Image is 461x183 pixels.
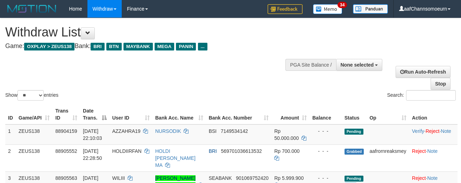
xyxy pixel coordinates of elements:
[112,175,125,181] span: WILIII
[206,104,271,124] th: Bank Acc. Number: activate to sort column ascending
[55,175,77,181] span: 88905563
[427,148,438,154] a: Note
[5,25,300,39] h1: Withdraw List
[221,148,262,154] span: Copy 569701036613532 to clipboard
[312,175,339,182] div: - - -
[176,43,196,50] span: PANIN
[441,128,451,134] a: Note
[274,148,299,154] span: Rp 700.000
[52,104,80,124] th: Trans ID: activate to sort column ascending
[5,4,58,14] img: MOTION_logo.png
[5,124,16,145] td: 1
[353,4,388,14] img: panduan.png
[412,148,426,154] a: Reject
[336,59,383,71] button: None selected
[310,104,342,124] th: Balance
[338,2,347,8] span: 34
[5,104,16,124] th: ID
[345,176,363,182] span: Pending
[342,104,367,124] th: Status
[345,129,363,135] span: Pending
[5,144,16,171] td: 2
[91,43,104,50] span: BRI
[312,148,339,155] div: - - -
[209,148,217,154] span: BRI
[24,43,75,50] span: OXPLAY > ZEUS138
[123,43,153,50] span: MAYBANK
[412,175,426,181] a: Reject
[345,149,364,155] span: Grabbed
[268,4,303,14] img: Feedback.jpg
[16,144,52,171] td: ZEUS138
[409,104,458,124] th: Action
[83,148,102,161] span: [DATE] 22:28:50
[312,128,339,135] div: - - -
[409,124,458,145] td: · ·
[274,175,304,181] span: Rp 5.999.900
[153,104,206,124] th: Bank Acc. Name: activate to sort column ascending
[209,128,217,134] span: BSI
[396,66,451,78] a: Run Auto-Refresh
[112,128,141,134] span: AZZAHRA19
[55,128,77,134] span: 88904159
[431,78,451,90] a: Stop
[271,104,310,124] th: Amount: activate to sort column ascending
[5,43,300,50] h4: Game: Bank:
[16,104,52,124] th: Game/API: activate to sort column ascending
[155,148,196,168] a: HOLDI [PERSON_NAME] MA
[367,104,409,124] th: Op: activate to sort column ascending
[5,90,58,101] label: Show entries
[285,59,336,71] div: PGA Site Balance /
[83,128,102,141] span: [DATE] 22:10:03
[313,4,342,14] img: Button%20Memo.svg
[387,90,456,101] label: Search:
[106,43,122,50] span: BTN
[16,124,52,145] td: ZEUS138
[17,90,44,101] select: Showentries
[367,144,409,171] td: aafrornreaksmey
[412,128,424,134] a: Verify
[274,128,299,141] span: Rp 50.000.000
[221,128,248,134] span: Copy 7149534142 to clipboard
[426,128,440,134] a: Reject
[112,148,142,154] span: HOLDIIRFAN
[80,104,109,124] th: Date Trans.: activate to sort column descending
[209,175,232,181] span: SEABANK
[155,128,181,134] a: NURSODIK
[427,175,438,181] a: Note
[155,43,175,50] span: MEGA
[406,90,456,101] input: Search:
[341,62,374,68] span: None selected
[409,144,458,171] td: ·
[236,175,268,181] span: Copy 901069752420 to clipboard
[109,104,153,124] th: User ID: activate to sort column ascending
[198,43,207,50] span: ...
[55,148,77,154] span: 88905552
